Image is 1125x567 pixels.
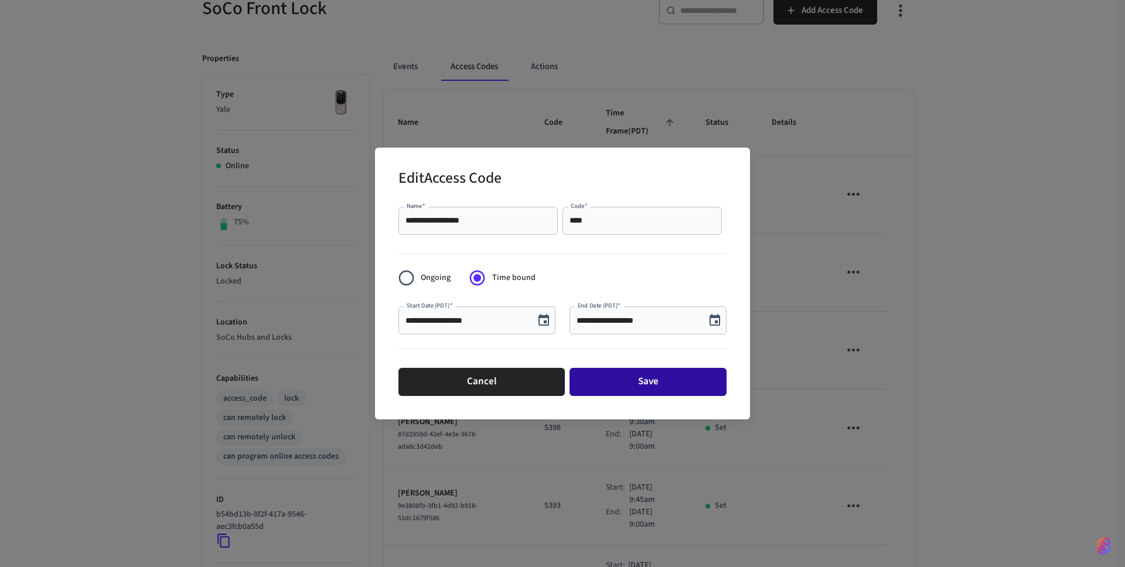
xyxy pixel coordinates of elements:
button: Save [570,368,727,396]
label: End Date (PDT) [578,301,621,310]
label: Start Date (PDT) [407,301,452,310]
label: Name [407,201,425,210]
span: Time bound [492,272,536,284]
h2: Edit Access Code [398,162,502,197]
span: Ongoing [421,272,451,284]
img: SeamLogoGradient.69752ec5.svg [1097,537,1111,555]
button: Choose date, selected date is Sep 19, 2025 [532,309,555,332]
button: Cancel [398,368,565,396]
button: Choose date, selected date is Sep 21, 2025 [703,309,727,332]
label: Code [571,201,588,210]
